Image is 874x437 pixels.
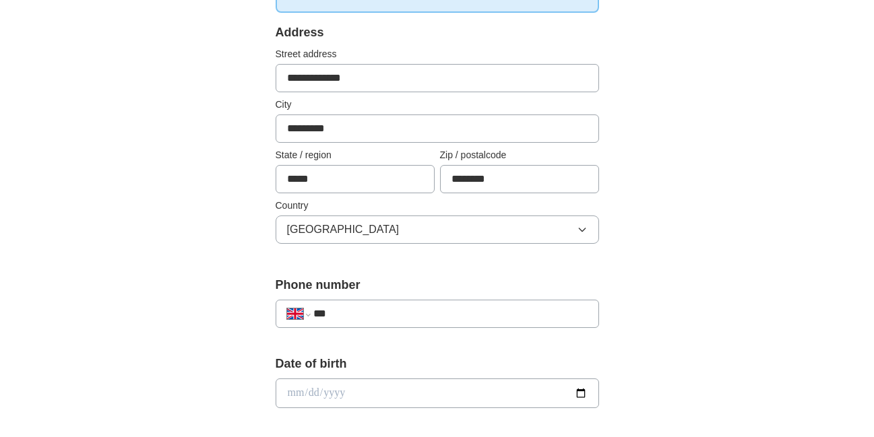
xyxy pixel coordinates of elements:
[287,222,400,238] span: [GEOGRAPHIC_DATA]
[276,355,599,373] label: Date of birth
[276,24,599,42] div: Address
[276,215,599,244] button: [GEOGRAPHIC_DATA]
[276,148,435,162] label: State / region
[276,47,599,61] label: Street address
[276,199,599,213] label: Country
[276,98,599,112] label: City
[276,276,599,294] label: Phone number
[440,148,599,162] label: Zip / postalcode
